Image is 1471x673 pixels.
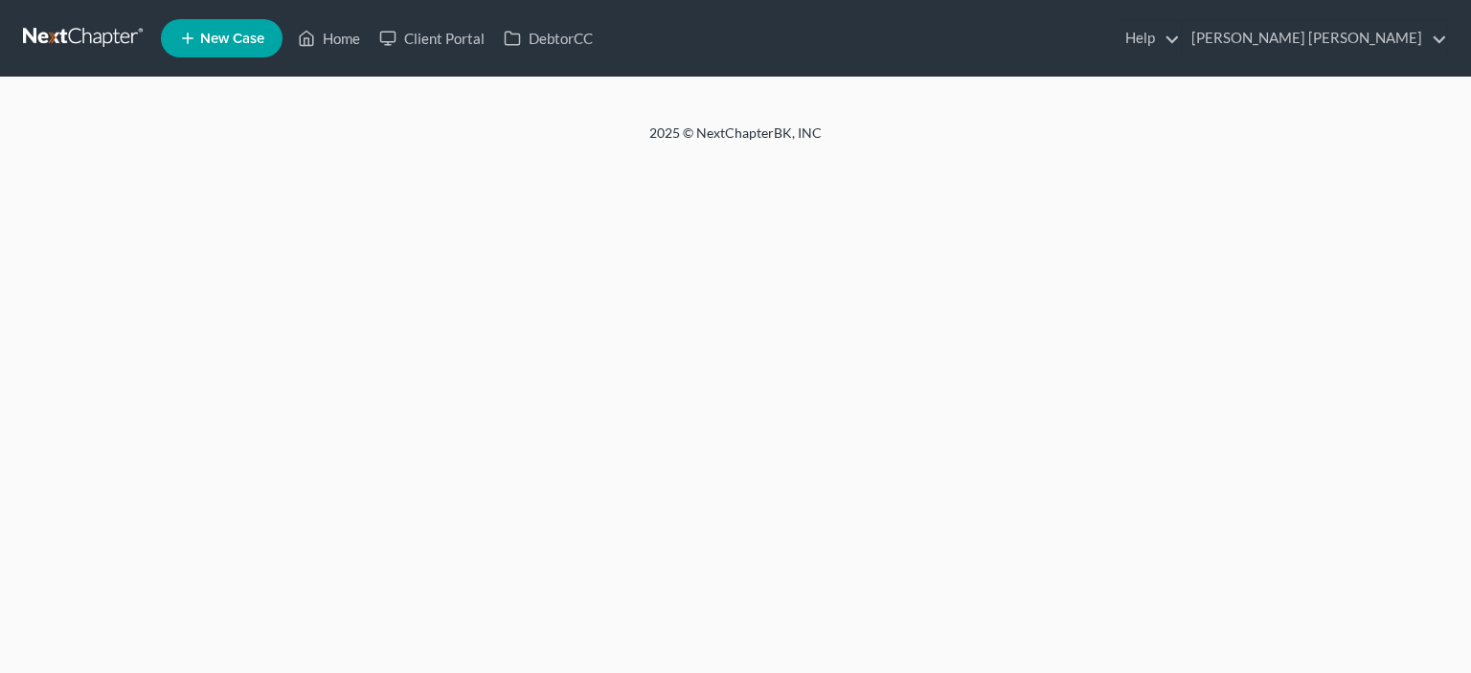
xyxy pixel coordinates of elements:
a: DebtorCC [494,21,602,56]
a: Help [1116,21,1180,56]
div: 2025 © NextChapterBK, INC [190,123,1281,158]
a: [PERSON_NAME] [PERSON_NAME] [1182,21,1447,56]
a: Client Portal [370,21,494,56]
a: Home [288,21,370,56]
new-legal-case-button: New Case [161,19,283,57]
